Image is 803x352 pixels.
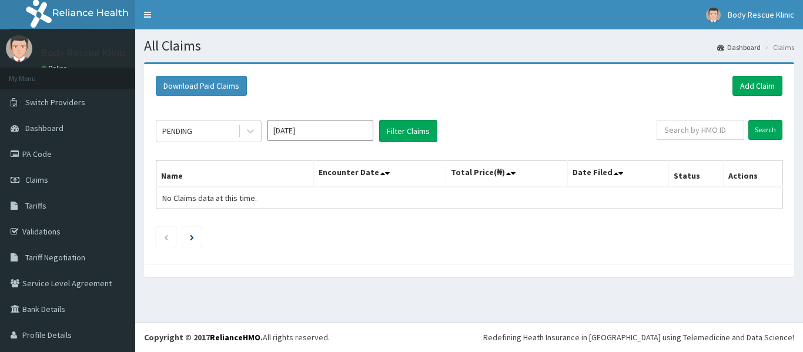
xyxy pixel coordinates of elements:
[25,123,63,133] span: Dashboard
[669,160,724,187] th: Status
[6,35,32,62] img: User Image
[267,120,373,141] input: Select Month and Year
[314,160,446,187] th: Encounter Date
[156,76,247,96] button: Download Paid Claims
[144,332,263,343] strong: Copyright © 2017 .
[379,120,437,142] button: Filter Claims
[41,64,69,72] a: Online
[483,331,794,343] div: Redefining Heath Insurance in [GEOGRAPHIC_DATA] using Telemedicine and Data Science!
[568,160,669,187] th: Date Filed
[190,232,194,242] a: Next page
[723,160,782,187] th: Actions
[732,76,782,96] a: Add Claim
[135,322,803,352] footer: All rights reserved.
[25,252,85,263] span: Tariff Negotiation
[41,48,127,58] p: Body Rescue Klinic
[156,160,314,187] th: Name
[25,97,85,108] span: Switch Providers
[717,42,761,52] a: Dashboard
[162,193,257,203] span: No Claims data at this time.
[748,120,782,140] input: Search
[25,200,46,211] span: Tariffs
[446,160,568,187] th: Total Price(₦)
[210,332,260,343] a: RelianceHMO
[162,125,192,137] div: PENDING
[163,232,169,242] a: Previous page
[657,120,744,140] input: Search by HMO ID
[728,9,794,20] span: Body Rescue Klinic
[762,42,794,52] li: Claims
[706,8,721,22] img: User Image
[25,175,48,185] span: Claims
[144,38,794,53] h1: All Claims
